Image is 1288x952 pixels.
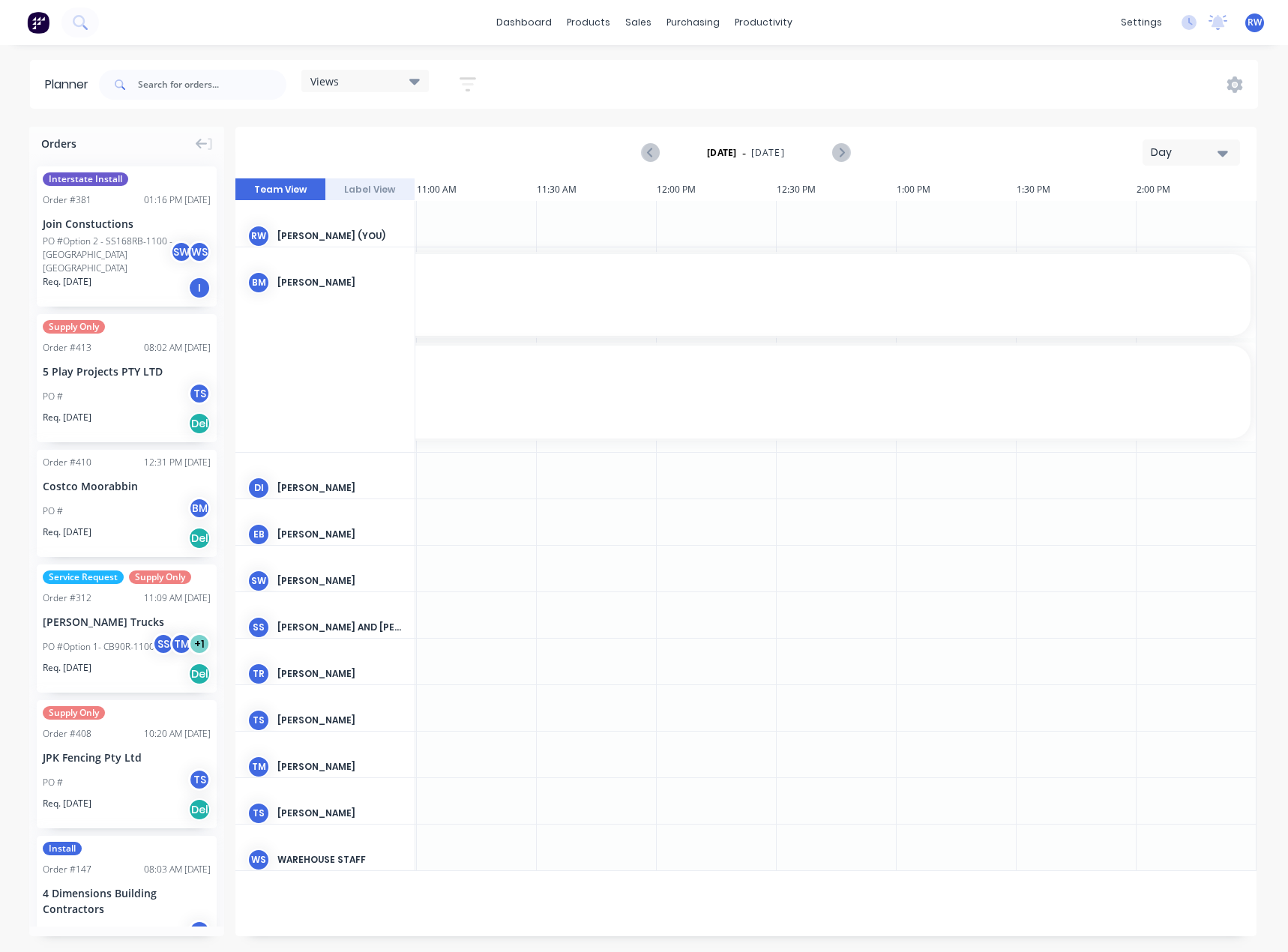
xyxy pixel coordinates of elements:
div: 11:09 AM [DATE] [144,591,211,605]
div: settings [1113,11,1170,34]
div: Order # 147 [43,863,91,876]
div: [PERSON_NAME] [277,481,403,495]
div: 1:00 PM [897,178,1017,201]
div: JPK Fencing Pty Ltd [43,750,211,765]
div: PO #Option 1- CB90R-1100 [43,640,154,654]
p: 009286rev2 [312,418,1242,430]
div: Del [188,663,211,685]
div: 08:03 AM [DATE] [144,863,211,876]
div: 11:30 AM [537,178,657,201]
button: Label View [325,178,415,201]
div: 01:16 PM [DATE] [144,193,211,207]
span: Req. [DATE] [43,661,91,675]
div: BM [188,497,211,519]
div: 12:00 PM [657,178,777,201]
div: [PERSON_NAME] Trucks [43,614,211,630]
div: TS [247,709,270,732]
div: [PERSON_NAME] [277,807,403,820]
div: WS [247,849,270,871]
div: [PERSON_NAME] [277,276,403,289]
div: [PERSON_NAME] (You) [277,229,403,243]
span: Supply Only [129,570,191,584]
div: SW [247,570,270,592]
div: Order # 312 [43,591,91,605]
strong: [DATE] [707,146,737,160]
div: 08:02 AM [DATE] [144,341,211,355]
div: Order # 410 [43,456,91,469]
div: TM [247,756,270,778]
div: RW [247,225,270,247]
button: Previous page [643,143,660,162]
div: I [188,277,211,299]
div: sales [618,11,659,34]
span: Interstate Install [43,172,128,186]
div: [PERSON_NAME] [277,667,403,681]
div: Warehouse Staff [277,853,403,867]
div: + 1 [188,633,211,655]
div: EB [247,523,270,546]
button: Next page [832,143,849,162]
div: PO # [43,776,63,789]
span: Req. [DATE] [43,275,91,289]
div: Del [188,412,211,435]
div: Join Constuctions [43,216,211,232]
div: [PERSON_NAME] [277,528,403,541]
div: Planner [45,76,96,94]
div: 5 Play Projects PTY LTD [43,364,211,379]
div: Del [188,798,211,821]
a: dashboard [489,11,559,34]
span: PO # 24055924 [312,392,1242,403]
span: [DATE] [751,146,785,160]
span: Supply Only [43,320,105,334]
button: Team View [235,178,325,201]
span: Install [43,842,82,855]
span: Views [310,73,339,89]
div: Day [1151,145,1220,160]
div: SS [247,616,270,639]
div: Costco Moorabbin [43,478,211,494]
div: [PERSON_NAME] [277,714,403,727]
div: [PERSON_NAME] and [PERSON_NAME] [277,621,403,634]
div: Order # 381 [43,193,91,207]
div: Order # 413 [43,341,91,355]
div: PO # [43,504,63,518]
div: TS [188,382,211,405]
span: RW [1248,16,1262,29]
div: DI [247,477,270,499]
div: 12:30 PM [777,178,897,201]
div: Order # 408 [43,727,91,741]
div: BM [247,271,270,294]
div: 10:20 AM [DATE] [144,727,211,741]
div: [PERSON_NAME] [277,760,403,774]
div: products [559,11,618,34]
div: SS [152,633,175,655]
span: Req. [DATE] [43,525,91,539]
div: 12:31 PM [DATE] [144,456,211,469]
span: Req. [DATE] [43,797,91,810]
button: Day [1143,139,1240,166]
span: H Troon Pty Ltd [312,405,1149,416]
span: Req. [DATE] [43,411,91,424]
div: TR [247,663,270,685]
span: Order # 96 [312,380,1242,391]
div: [PERSON_NAME] [277,574,403,588]
span: - [742,144,746,162]
div: purchasing [659,11,727,34]
div: PO # [43,390,63,403]
span: Service Request [43,570,124,584]
div: BM [188,920,211,942]
img: Factory [27,11,49,34]
div: productivity [727,11,800,34]
div: TS [247,802,270,825]
span: Orders [41,136,76,151]
div: 1:30 PM [1017,178,1137,201]
input: Search for orders... [138,70,286,100]
div: TS [188,768,211,791]
span: Supply Only [43,706,105,720]
div: SW [170,241,193,263]
div: 2:00 PM [1137,178,1257,201]
div: PO #Option 2 - SS168RB-1100 - [GEOGRAPHIC_DATA] [GEOGRAPHIC_DATA] [43,235,175,275]
div: 11:00 AM [417,178,537,201]
div: 4 Dimensions Building Contractors [43,885,211,917]
div: TM [170,633,193,655]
